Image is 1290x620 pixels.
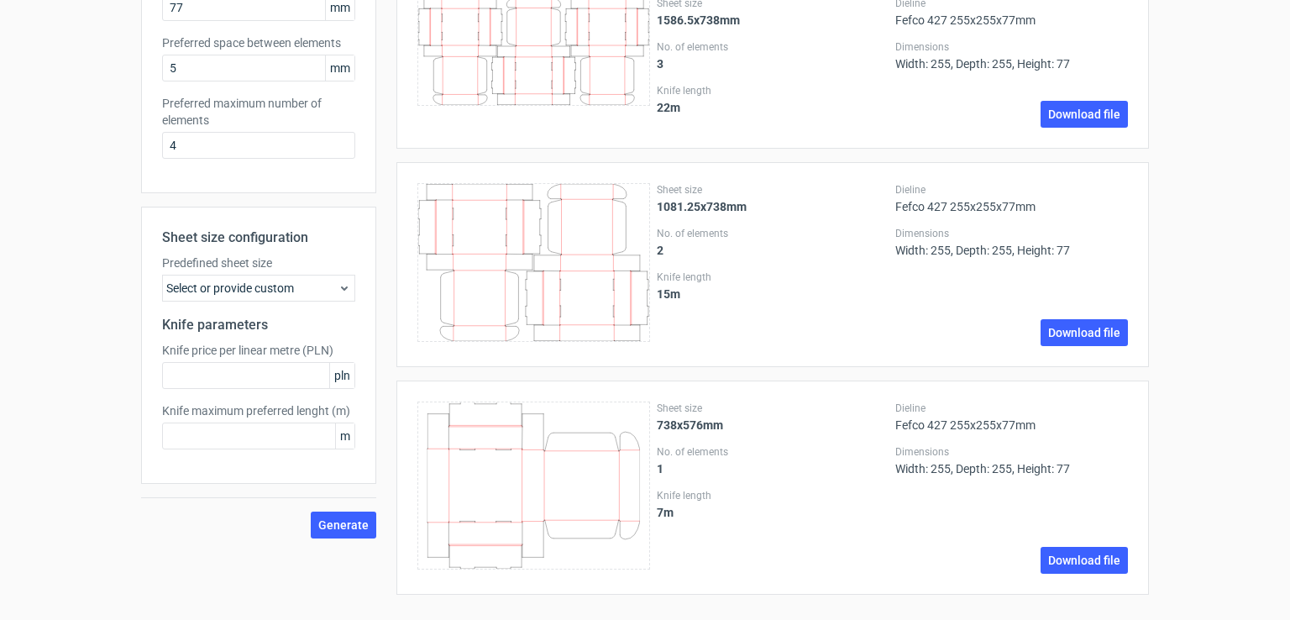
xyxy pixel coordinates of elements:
[162,228,355,248] h2: Sheet size configuration
[657,84,889,97] label: Knife length
[162,95,355,129] label: Preferred maximum number of elements
[895,183,1128,197] label: Dieline
[162,315,355,335] h2: Knife parameters
[657,227,889,240] label: No. of elements
[895,227,1128,257] div: Width: 255, Depth: 255, Height: 77
[895,402,1128,415] label: Dieline
[657,183,889,197] label: Sheet size
[895,445,1128,476] div: Width: 255, Depth: 255, Height: 77
[895,40,1128,54] label: Dimensions
[657,402,889,415] label: Sheet size
[657,244,663,257] strong: 2
[329,363,354,388] span: pln
[325,55,354,81] span: mm
[1041,547,1128,574] a: Download file
[657,445,889,459] label: No. of elements
[162,275,355,302] div: Select or provide custom
[311,512,376,539] button: Generate
[162,255,355,271] label: Predefined sheet size
[657,489,889,502] label: Knife length
[162,342,355,359] label: Knife price per linear metre (PLN)
[895,227,1128,240] label: Dimensions
[657,287,680,301] strong: 15 m
[335,423,354,449] span: m
[657,40,889,54] label: No. of elements
[162,402,355,419] label: Knife maximum preferred lenght (m)
[657,418,723,432] strong: 738x576mm
[657,200,747,213] strong: 1081.25x738mm
[1041,319,1128,346] a: Download file
[657,506,674,519] strong: 7 m
[895,402,1128,432] div: Fefco 427 255x255x77mm
[895,445,1128,459] label: Dimensions
[895,40,1128,71] div: Width: 255, Depth: 255, Height: 77
[1041,101,1128,128] a: Download file
[657,271,889,284] label: Knife length
[657,57,663,71] strong: 3
[657,462,663,476] strong: 1
[657,13,740,27] strong: 1586.5x738mm
[162,34,355,51] label: Preferred space between elements
[318,519,369,531] span: Generate
[895,183,1128,213] div: Fefco 427 255x255x77mm
[657,101,680,114] strong: 22 m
